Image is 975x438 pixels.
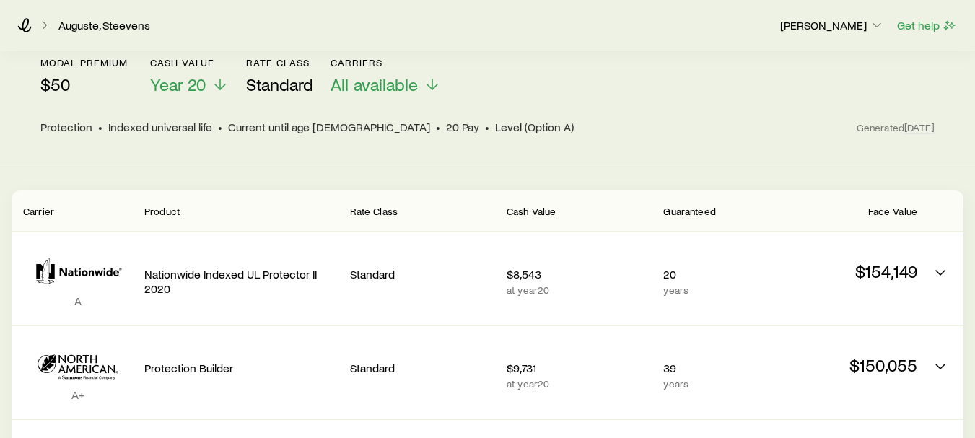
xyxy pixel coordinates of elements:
[896,17,958,34] button: Get help
[436,120,440,134] span: •
[507,267,652,281] p: $8,543
[780,18,884,32] p: [PERSON_NAME]
[507,378,652,390] p: at year 20
[772,355,917,375] p: $150,055
[40,120,92,134] span: Protection
[58,19,151,32] a: Auguste, Steevens
[108,120,212,134] span: Indexed universal life
[350,361,495,375] p: Standard
[507,361,652,375] p: $9,731
[507,284,652,296] p: at year 20
[228,120,430,134] span: Current until age [DEMOGRAPHIC_DATA]
[40,57,127,69] p: modal premium
[246,57,313,95] button: Rate ClassStandard
[663,267,760,281] p: 20
[507,205,556,217] span: Cash Value
[350,205,398,217] span: Rate Class
[218,120,222,134] span: •
[663,361,760,375] p: 39
[663,378,760,390] p: years
[446,120,479,134] span: 20 Pay
[246,57,313,69] p: Rate Class
[663,284,760,296] p: years
[23,205,54,217] span: Carrier
[246,74,313,95] span: Standard
[98,120,102,134] span: •
[779,17,885,35] button: [PERSON_NAME]
[663,205,716,217] span: Guaranteed
[150,57,229,95] button: Cash ValueYear 20
[857,121,935,134] span: Generated
[23,387,133,402] p: A+
[144,361,338,375] p: Protection Builder
[772,261,917,281] p: $154,149
[150,74,206,95] span: Year 20
[40,74,127,95] p: $50
[331,57,441,95] button: CarriersAll available
[331,57,441,69] p: Carriers
[331,74,418,95] span: All available
[868,205,917,217] span: Face Value
[23,294,133,308] p: A
[485,120,489,134] span: •
[150,57,229,69] p: Cash Value
[144,267,338,296] p: Nationwide Indexed UL Protector II 2020
[144,205,180,217] span: Product
[904,121,935,134] span: [DATE]
[350,267,495,281] p: Standard
[495,120,574,134] span: Level (Option A)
